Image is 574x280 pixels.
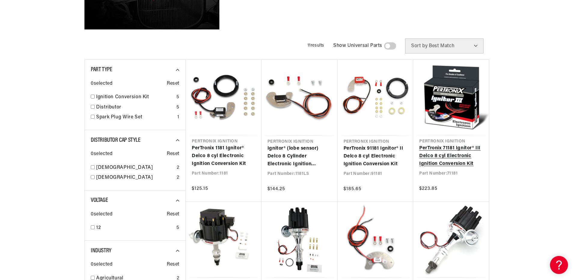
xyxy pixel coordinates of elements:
[96,104,174,111] a: Distributor
[343,145,408,168] a: PerTronix 91181 Ignitor® II Delco 8 cyl Electronic Ignition Conversion Kit
[405,38,484,53] select: Sort by
[96,224,174,232] a: 12
[176,224,179,232] div: 5
[91,150,112,158] span: 0 selected
[91,197,108,203] span: Voltage
[177,114,179,121] div: 1
[167,150,179,158] span: Reset
[177,164,179,172] div: 2
[91,137,141,143] span: Distributor Cap Style
[419,145,483,168] a: PerTronix 71181 Ignitor® III Delco 8 cyl Electronic Ignition Conversion Kit
[91,67,112,73] span: Part Type
[91,261,112,269] span: 0 selected
[91,211,112,218] span: 0 selected
[96,93,174,101] a: Ignition Conversion Kit
[96,114,175,121] a: Spark Plug Wire Set
[192,145,255,168] a: PerTronix 1181 Ignitor® Delco 8 cyl Electronic Ignition Conversion Kit
[307,43,324,48] span: 11 results
[267,145,331,168] a: Ignitor® (lobe sensor) Delco 8 Cylinder Electronic Ignition Conversion Kit
[96,174,174,182] a: [DEMOGRAPHIC_DATA]
[167,211,179,218] span: Reset
[167,80,179,88] span: Reset
[176,93,179,101] div: 5
[167,261,179,269] span: Reset
[91,80,112,88] span: 0 selected
[177,174,179,182] div: 2
[333,42,382,50] span: Show Universal Parts
[91,248,111,254] span: Industry
[96,164,174,172] a: [DEMOGRAPHIC_DATA]
[411,44,428,48] span: Sort by
[176,104,179,111] div: 5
